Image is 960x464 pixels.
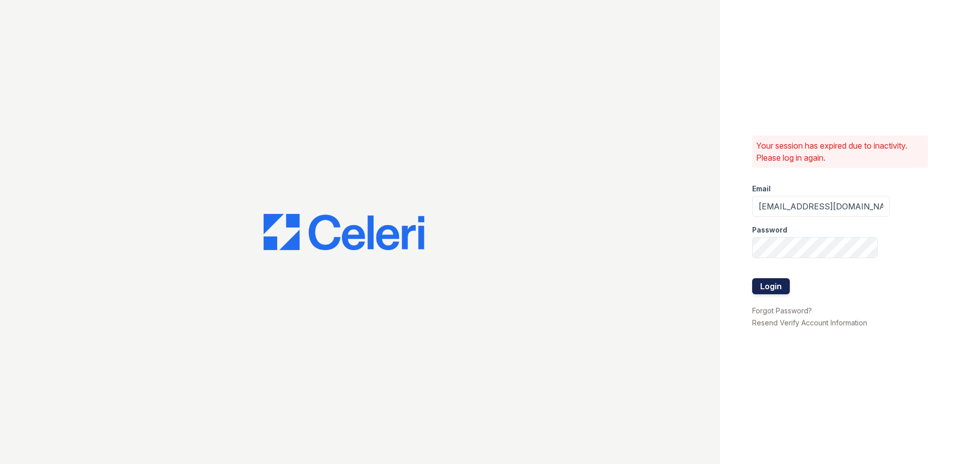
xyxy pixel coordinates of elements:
[752,318,867,327] a: Resend Verify Account Information
[752,306,812,315] a: Forgot Password?
[752,184,771,194] label: Email
[264,214,424,250] img: CE_Logo_Blue-a8612792a0a2168367f1c8372b55b34899dd931a85d93a1a3d3e32e68fde9ad4.png
[756,140,924,164] p: Your session has expired due to inactivity. Please log in again.
[752,225,787,235] label: Password
[752,278,790,294] button: Login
